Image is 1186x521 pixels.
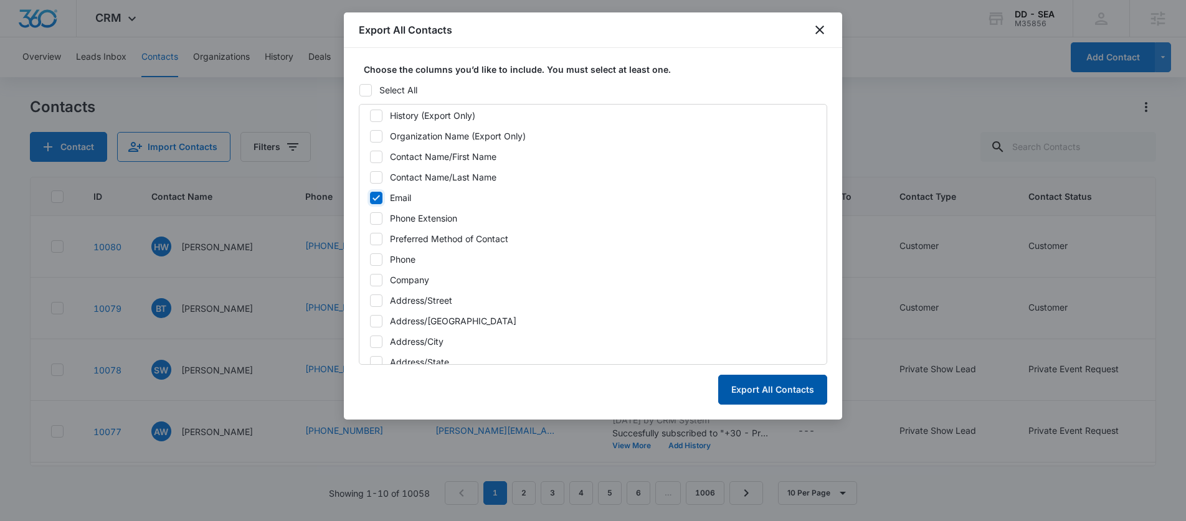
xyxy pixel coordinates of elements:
[390,212,457,225] div: Phone Extension
[390,150,496,163] div: Contact Name/First Name
[390,109,475,122] div: History (Export Only)
[390,232,508,245] div: Preferred Method of Contact
[364,63,832,76] label: Choose the columns you’d like to include. You must select at least one.
[390,273,429,286] div: Company
[359,22,452,37] h1: Export All Contacts
[390,335,444,348] div: Address/City
[390,355,449,368] div: Address/State
[390,171,496,184] div: Contact Name/Last Name
[390,129,526,143] div: Organization Name (Export Only)
[390,314,516,327] div: Address/[GEOGRAPHIC_DATA]
[390,294,452,307] div: Address/Street
[812,22,827,37] button: close
[390,253,415,266] div: Phone
[718,375,827,405] button: Export All Contacts
[379,83,417,96] div: Select All
[390,191,411,204] div: Email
